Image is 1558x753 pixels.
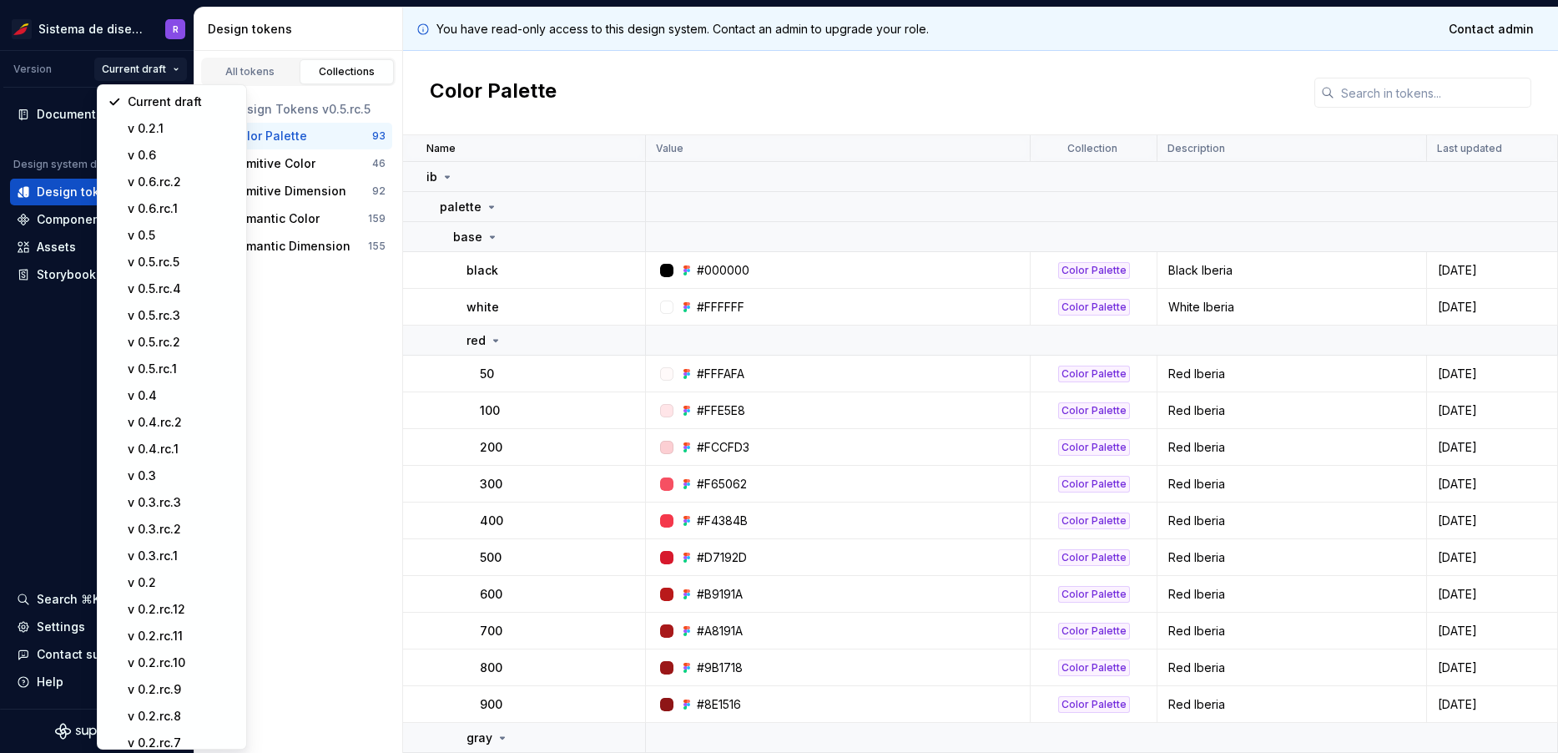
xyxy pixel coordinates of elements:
[128,147,236,164] div: v 0.6
[128,254,236,270] div: v 0.5.rc.5
[128,387,236,404] div: v 0.4
[128,574,236,591] div: v 0.2
[128,548,236,564] div: v 0.3.rc.1
[128,174,236,190] div: v 0.6.rc.2
[128,227,236,244] div: v 0.5
[128,280,236,297] div: v 0.5.rc.4
[128,93,236,110] div: Current draft
[128,467,236,484] div: v 0.3
[128,441,236,457] div: v 0.4.rc.1
[128,521,236,538] div: v 0.3.rc.2
[128,120,236,137] div: v 0.2.1
[128,601,236,618] div: v 0.2.rc.12
[128,735,236,751] div: v 0.2.rc.7
[128,414,236,431] div: v 0.4.rc.2
[128,654,236,671] div: v 0.2.rc.10
[128,681,236,698] div: v 0.2.rc.9
[128,334,236,351] div: v 0.5.rc.2
[128,494,236,511] div: v 0.3.rc.3
[128,307,236,324] div: v 0.5.rc.3
[128,200,236,217] div: v 0.6.rc.1
[128,628,236,644] div: v 0.2.rc.11
[128,361,236,377] div: v 0.5.rc.1
[128,708,236,725] div: v 0.2.rc.8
